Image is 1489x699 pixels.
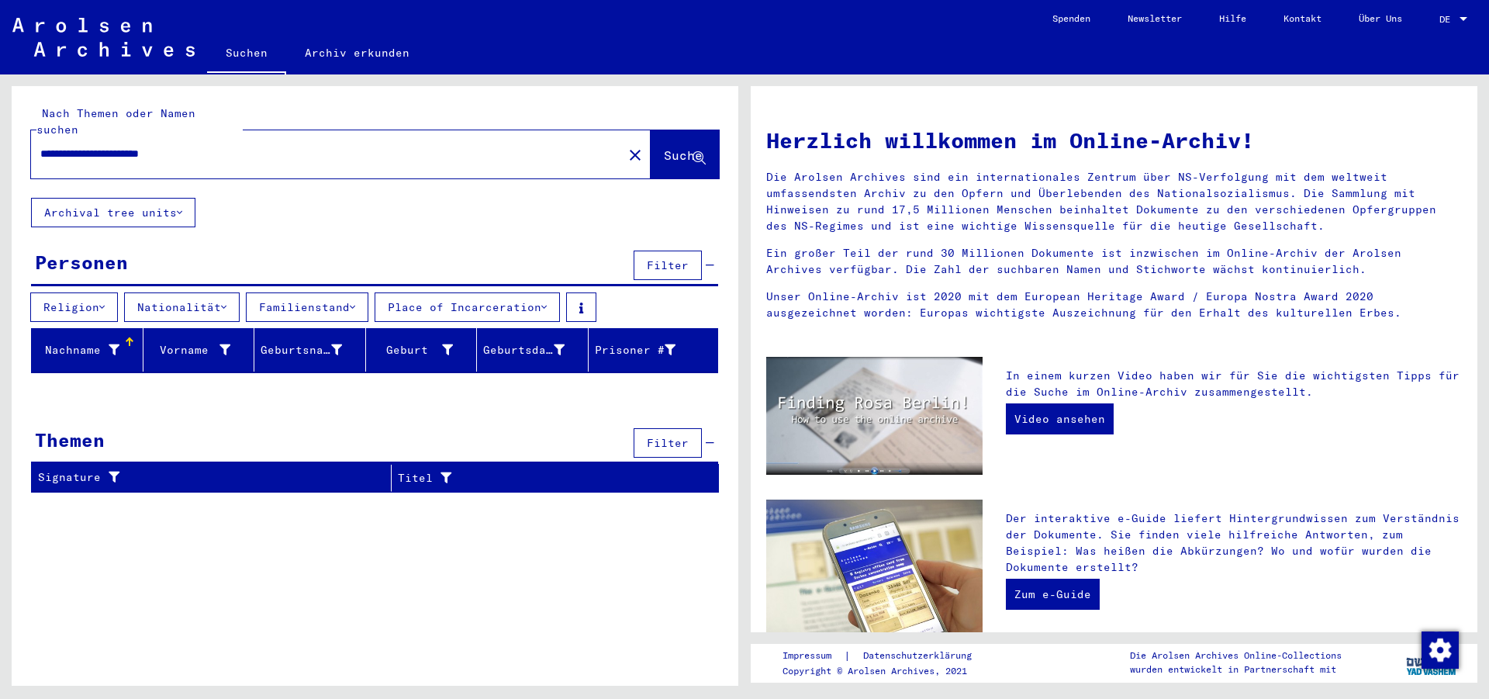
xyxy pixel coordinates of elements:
[31,198,195,227] button: Archival tree units
[851,648,990,664] a: Datenschutzerklärung
[1006,368,1462,400] p: In einem kurzen Video haben wir für Sie die wichtigsten Tipps für die Suche im Online-Archiv zusa...
[254,328,366,372] mat-header-cell: Geburtsname
[634,428,702,458] button: Filter
[375,292,560,322] button: Place of Incarceration
[783,664,990,678] p: Copyright © Arolsen Archives, 2021
[483,342,565,358] div: Geburtsdatum
[595,337,700,362] div: Prisoner #
[483,337,588,362] div: Geburtsdatum
[647,436,689,450] span: Filter
[32,328,143,372] mat-header-cell: Nachname
[398,470,680,486] div: Titel
[372,337,477,362] div: Geburt‏
[246,292,368,322] button: Familienstand
[35,248,128,276] div: Personen
[651,130,719,178] button: Suche
[372,342,454,358] div: Geburt‏
[1006,579,1100,610] a: Zum e-Guide
[626,146,644,164] mat-icon: close
[620,139,651,170] button: Clear
[595,342,676,358] div: Prisoner #
[150,337,254,362] div: Vorname
[12,18,195,57] img: Arolsen_neg.svg
[261,337,365,362] div: Geburtsname
[589,328,718,372] mat-header-cell: Prisoner #
[1422,632,1459,669] img: Zustimmung ändern
[124,292,240,322] button: Nationalität
[38,342,119,358] div: Nachname
[207,34,286,74] a: Suchen
[766,169,1462,234] p: Die Arolsen Archives sind ein internationales Zentrum über NS-Verfolgung mit dem weltweit umfasse...
[150,342,231,358] div: Vorname
[1006,403,1114,434] a: Video ansehen
[783,648,844,664] a: Impressum
[766,357,983,475] img: video.jpg
[1130,663,1342,677] p: wurden entwickelt in Partnerschaft mit
[477,328,589,372] mat-header-cell: Geburtsdatum
[1130,649,1342,663] p: Die Arolsen Archives Online-Collections
[398,465,700,490] div: Titel
[38,337,143,362] div: Nachname
[143,328,255,372] mat-header-cell: Vorname
[36,106,195,137] mat-label: Nach Themen oder Namen suchen
[1006,510,1462,576] p: Der interaktive e-Guide liefert Hintergrundwissen zum Verständnis der Dokumente. Sie finden viele...
[1439,14,1456,25] span: DE
[35,426,105,454] div: Themen
[1403,643,1461,682] img: yv_logo.png
[766,245,1462,278] p: Ein großer Teil der rund 30 Millionen Dokumente ist inzwischen im Online-Archiv der Arolsen Archi...
[766,289,1462,321] p: Unser Online-Archiv ist 2020 mit dem European Heritage Award / Europa Nostra Award 2020 ausgezeic...
[634,251,702,280] button: Filter
[766,500,983,644] img: eguide.jpg
[261,342,342,358] div: Geburtsname
[38,465,391,490] div: Signature
[647,258,689,272] span: Filter
[30,292,118,322] button: Religion
[1421,631,1458,668] div: Zustimmung ändern
[38,469,371,486] div: Signature
[366,328,478,372] mat-header-cell: Geburt‏
[664,147,703,163] span: Suche
[286,34,428,71] a: Archiv erkunden
[766,124,1462,157] h1: Herzlich willkommen im Online-Archiv!
[783,648,990,664] div: |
